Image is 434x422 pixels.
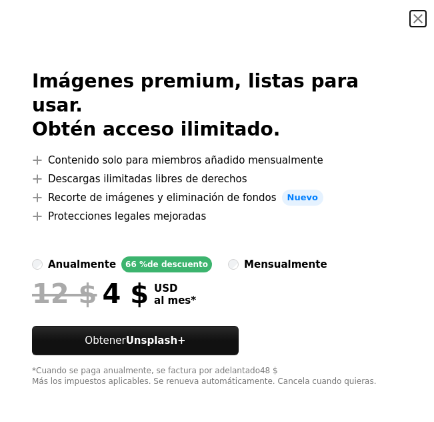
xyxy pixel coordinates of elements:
[32,69,402,142] h2: Imágenes premium, listas para usar. Obtén acceso ilimitado.
[154,282,196,294] span: USD
[154,294,196,306] span: al mes *
[244,256,327,272] div: mensualmente
[32,208,402,224] li: Protecciones legales mejoradas
[32,152,402,168] li: Contenido solo para miembros añadido mensualmente
[48,256,116,272] div: anualmente
[32,259,43,270] input: anualmente66 %de descuento
[32,278,149,310] div: 4 $
[228,259,239,270] input: mensualmente
[282,190,323,206] span: Nuevo
[32,171,402,187] li: Descargas ilimitadas libres de derechos
[121,256,212,272] div: 66 % de descuento
[126,335,186,347] strong: Unsplash+
[32,326,239,355] button: ObtenerUnsplash+
[32,278,97,310] span: 12 $
[32,366,402,387] div: *Cuando se paga anualmente, se factura por adelantado 48 $ Más los impuestos aplicables. Se renue...
[32,190,402,206] li: Recorte de imágenes y eliminación de fondos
